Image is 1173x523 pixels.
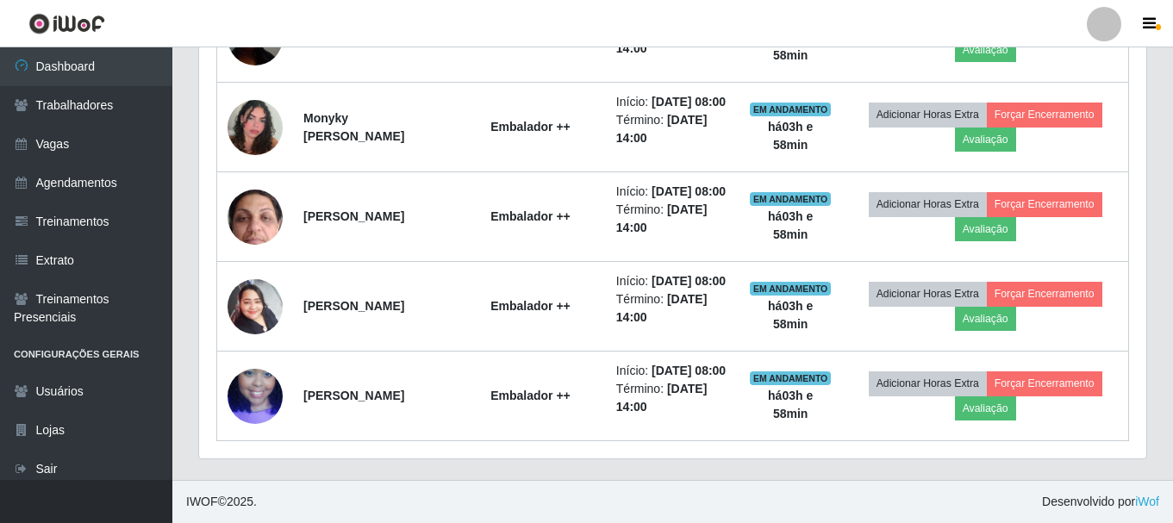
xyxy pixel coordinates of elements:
strong: [PERSON_NAME] [303,389,404,402]
strong: Monyky [PERSON_NAME] [303,111,404,143]
span: © 2025 . [186,493,257,511]
li: Início: [616,272,728,290]
strong: há 03 h e 58 min [768,120,813,152]
span: EM ANDAMENTO [750,103,832,116]
img: 1732469609290.jpeg [228,78,283,177]
time: [DATE] 08:00 [652,364,726,377]
button: Adicionar Horas Extra [869,371,987,395]
img: 1735318917731.jpeg [228,155,283,277]
li: Término: [616,290,728,327]
button: Avaliação [955,396,1016,420]
button: Adicionar Horas Extra [869,192,987,216]
strong: Embalador ++ [490,120,571,134]
span: EM ANDAMENTO [750,371,832,385]
span: EM ANDAMENTO [750,282,832,296]
strong: Embalador ++ [490,209,571,223]
strong: há 03 h e 58 min [768,299,813,331]
strong: [PERSON_NAME] [303,299,404,313]
strong: Embalador ++ [490,299,571,313]
button: Adicionar Horas Extra [869,282,987,306]
a: iWof [1135,495,1159,508]
li: Término: [616,111,728,147]
button: Adicionar Horas Extra [869,103,987,127]
span: Desenvolvido por [1042,493,1159,511]
button: Avaliação [955,128,1016,152]
img: 1738382161261.jpeg [228,347,283,445]
button: Forçar Encerramento [987,371,1102,395]
time: [DATE] 08:00 [652,274,726,288]
li: Início: [616,93,728,111]
span: IWOF [186,495,218,508]
li: Início: [616,362,728,380]
button: Avaliação [955,217,1016,241]
li: Início: [616,183,728,201]
button: Forçar Encerramento [987,192,1102,216]
li: Término: [616,201,728,237]
strong: há 03 h e 58 min [768,209,813,241]
img: CoreUI Logo [28,13,105,34]
img: 1736825019382.jpeg [228,270,283,343]
strong: há 03 h e 58 min [768,389,813,420]
span: EM ANDAMENTO [750,192,832,206]
li: Término: [616,380,728,416]
button: Forçar Encerramento [987,103,1102,127]
button: Avaliação [955,38,1016,62]
button: Forçar Encerramento [987,282,1102,306]
strong: Embalador ++ [490,389,571,402]
time: [DATE] 08:00 [652,95,726,109]
strong: [PERSON_NAME] [303,209,404,223]
button: Avaliação [955,307,1016,331]
time: [DATE] 08:00 [652,184,726,198]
